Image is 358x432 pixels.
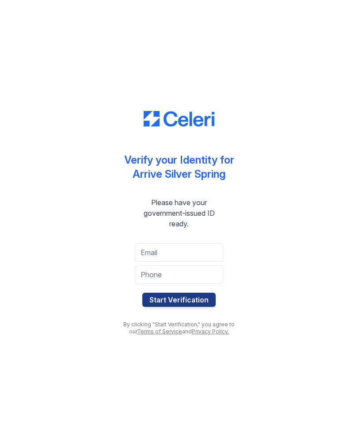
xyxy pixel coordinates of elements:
[137,328,182,335] a: Terms of Service
[117,321,241,335] div: By clicking "Start Verification," you agree to our and
[124,153,234,181] div: Verify your Identity for Arrive Silver Spring
[117,197,241,229] div: Please have your government-issued ID ready.
[135,243,223,262] input: Email
[144,111,214,127] img: CE_Logo_Blue-a8612792a0a2168367f1c8372b55b34899dd931a85d93a1a3d3e32e68fde9ad4.png
[192,328,229,335] a: Privacy Policy.
[135,265,223,284] input: Phone
[142,293,216,307] button: Start Verification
